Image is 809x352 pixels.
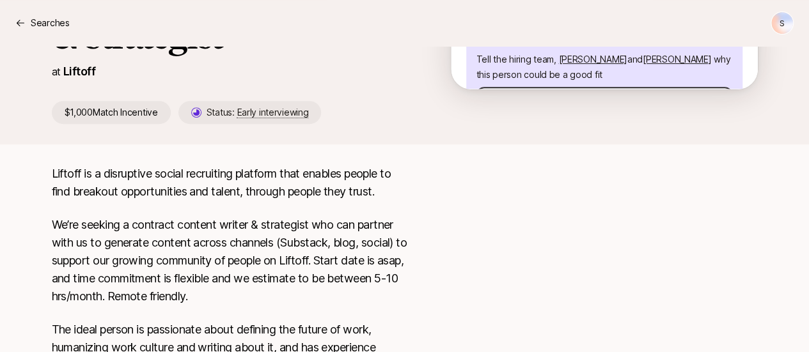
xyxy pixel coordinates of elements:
[207,105,309,120] p: Status:
[31,15,70,31] p: Searches
[643,54,711,65] span: [PERSON_NAME]
[476,52,732,82] p: Tell the hiring team, why this person could be a good fit
[63,63,95,80] p: Liftoff
[771,11,794,34] button: S
[52,63,61,80] p: at
[52,165,410,201] p: Liftoff is a disruptive social recruiting platform that enables people to find breakout opportuni...
[780,15,785,31] p: S
[237,107,308,118] span: Early interviewing
[627,54,712,65] span: and
[52,216,410,305] p: We’re seeking a contract content writer & strategist who can partner with us to generate content ...
[558,54,627,65] span: [PERSON_NAME]
[52,101,171,124] p: $1,000 Match Incentive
